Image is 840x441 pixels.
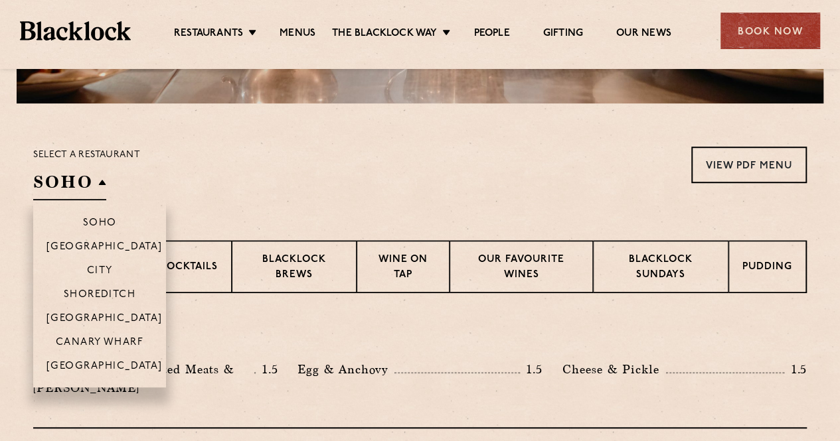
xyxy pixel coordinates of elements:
p: Our favourite wines [463,253,578,284]
a: Menus [280,27,315,42]
a: People [473,27,509,42]
p: 1.5 [520,361,543,378]
p: Egg & Anchovy [297,360,394,379]
a: View PDF Menu [691,147,807,183]
a: Our News [616,27,671,42]
p: Canary Wharf [56,337,143,350]
img: BL_Textured_Logo-footer-cropped.svg [20,21,131,40]
p: 1.5 [784,361,807,378]
a: Restaurants [174,27,243,42]
h3: Pre Chop Bites [33,326,807,344]
p: Cheese & Pickle [562,360,666,379]
p: [GEOGRAPHIC_DATA] [46,313,163,326]
div: Book Now [720,13,820,49]
p: [GEOGRAPHIC_DATA] [46,241,163,255]
p: 1.5 [256,361,278,378]
p: Blacklock Brews [246,253,343,284]
p: [GEOGRAPHIC_DATA] [46,361,163,374]
a: The Blacklock Way [332,27,437,42]
p: Pudding [742,260,792,277]
h2: SOHO [33,170,106,200]
p: Wine on Tap [371,253,436,284]
p: Cocktails [159,260,218,277]
p: City [87,265,113,279]
p: Shoreditch [64,289,136,302]
p: Blacklock Sundays [607,253,714,284]
p: Soho [83,218,117,231]
a: Gifting [543,27,583,42]
p: Select a restaurant [33,147,140,164]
